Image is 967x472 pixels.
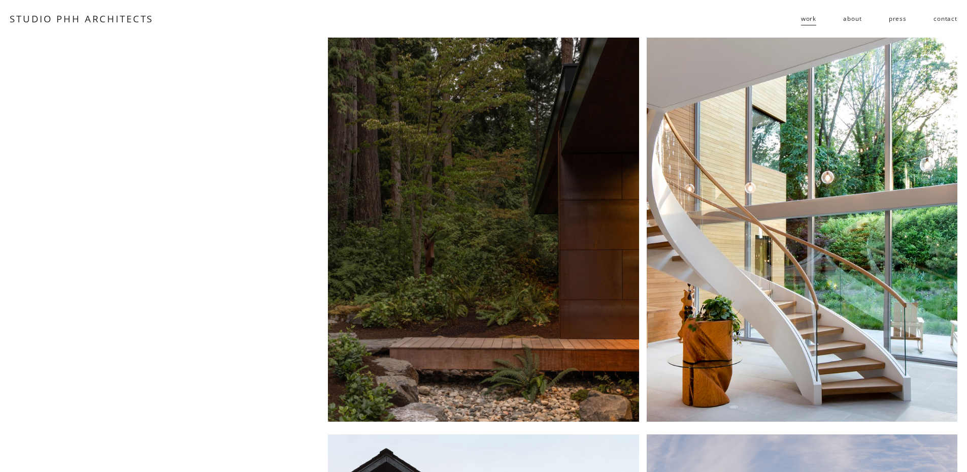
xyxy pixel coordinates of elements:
span: work [801,11,816,26]
a: STUDIO PHH ARCHITECTS [10,12,153,25]
a: folder dropdown [801,11,816,27]
a: contact [933,11,957,27]
a: press [889,11,907,27]
a: about [843,11,861,27]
